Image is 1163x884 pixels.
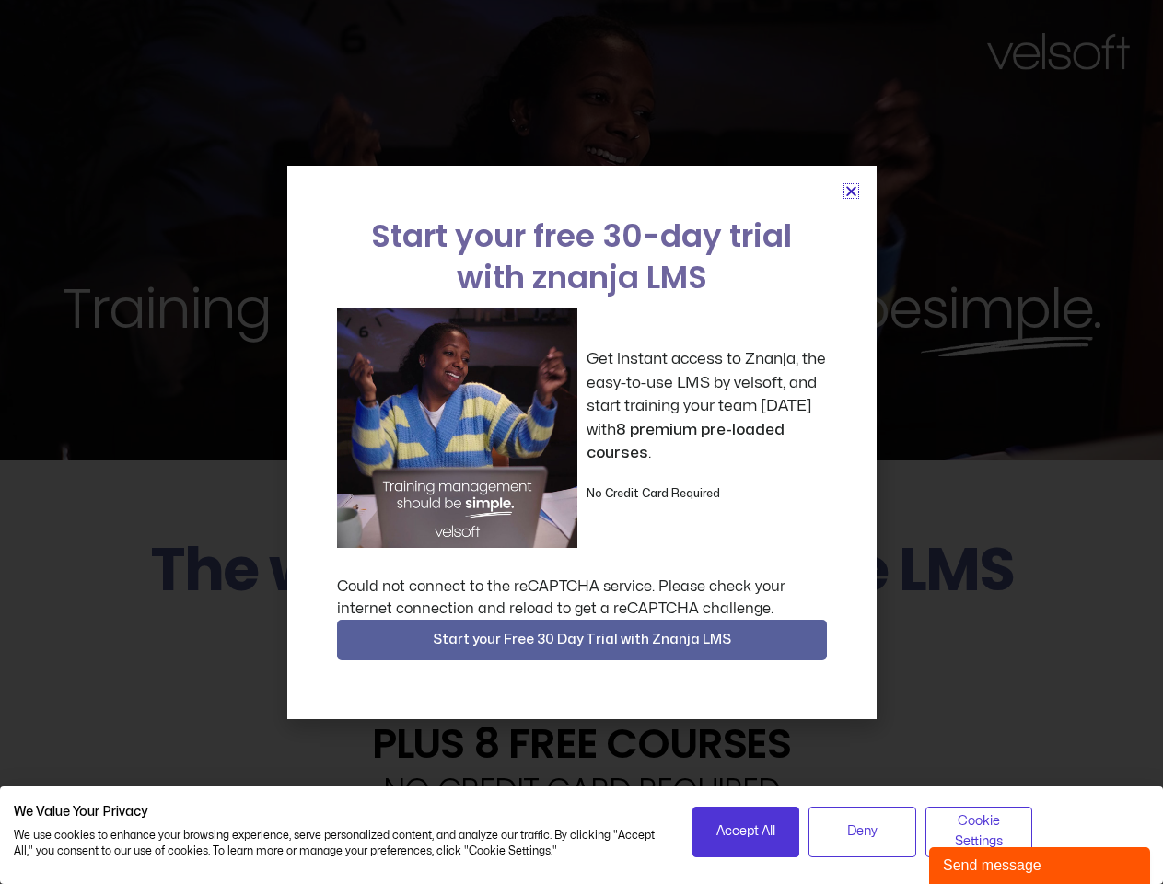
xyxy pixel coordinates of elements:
button: Start your Free 30 Day Trial with Znanja LMS [337,620,827,660]
button: Adjust cookie preferences [925,807,1033,857]
button: Deny all cookies [808,807,916,857]
p: Get instant access to Znanja, the easy-to-use LMS by velsoft, and start training your team [DATE]... [587,347,827,465]
iframe: chat widget [929,843,1154,884]
div: Could not connect to the reCAPTCHA service. Please check your internet connection and reload to g... [337,576,827,620]
span: Accept All [716,821,775,842]
strong: No Credit Card Required [587,488,720,499]
strong: 8 premium pre-loaded courses [587,422,785,461]
button: Accept all cookies [692,807,800,857]
span: Deny [847,821,878,842]
span: Start your Free 30 Day Trial with Znanja LMS [433,629,731,651]
span: Cookie Settings [937,811,1021,853]
h2: We Value Your Privacy [14,804,665,820]
img: a woman sitting at her laptop dancing [337,308,577,548]
a: Close [844,184,858,198]
h2: Start your free 30-day trial with znanja LMS [337,215,827,298]
p: We use cookies to enhance your browsing experience, serve personalized content, and analyze our t... [14,828,665,859]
